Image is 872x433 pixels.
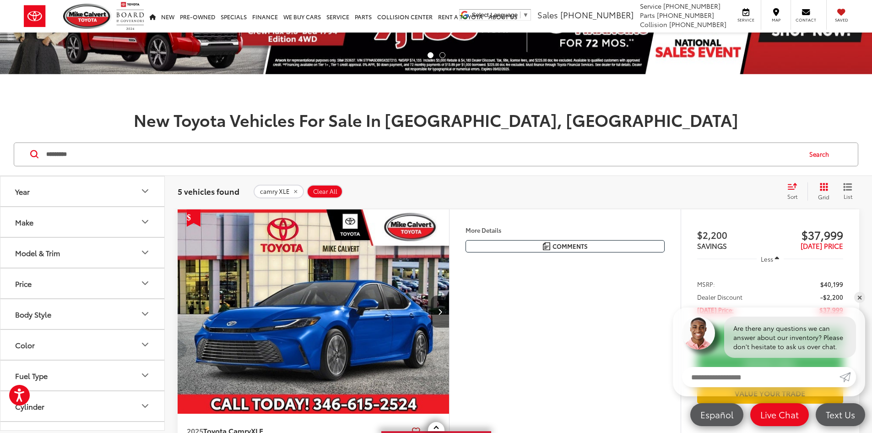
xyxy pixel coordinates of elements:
img: Mike Calvert Toyota [63,4,112,29]
button: List View [836,182,859,201]
button: Grid View [807,182,836,201]
div: Fuel Type [15,371,48,380]
span: Collision [640,20,667,29]
button: Comments [466,240,665,252]
span: $2,200 [697,228,770,241]
span: Live Chat [756,409,803,420]
div: Cylinder [140,400,151,411]
div: Color [15,340,35,349]
span: [DATE] PRICE [801,241,843,251]
span: $37,999 [770,228,843,241]
span: Parts [640,11,655,20]
span: Contact [796,17,816,23]
button: MakeMake [0,207,165,237]
button: Fuel TypeFuel Type [0,361,165,390]
span: Sort [787,192,797,200]
span: Comments [552,242,588,251]
button: CylinderCylinder [0,391,165,421]
span: [PHONE_NUMBER] [663,1,720,11]
div: Color [140,339,151,350]
span: Saved [831,17,851,23]
div: Price [15,279,32,288]
button: Search [801,143,842,166]
div: Year [140,186,151,197]
span: Get Price Drop Alert [187,209,200,227]
a: Español [690,403,743,426]
span: Less [761,255,773,263]
span: Español [696,409,738,420]
a: Text Us [816,403,865,426]
span: Clear All [313,188,337,195]
span: Sales [537,9,558,21]
div: Body Style [140,308,151,319]
div: Make [140,216,151,227]
span: [PHONE_NUMBER] [657,11,714,20]
img: Comments [543,242,550,250]
button: Body StyleBody Style [0,299,165,329]
span: 5 vehicles found [178,186,239,197]
div: Year [15,187,30,196]
span: -$2,200 [820,292,843,301]
div: Are there any questions we can answer about our inventory? Please don't hesitate to ask us over c... [724,317,856,358]
img: Agent profile photo [682,317,715,350]
a: 2025 Toyota Camry XLE2025 Toyota Camry XLE2025 Toyota Camry XLE2025 Toyota Camry XLE [177,209,450,414]
span: SAVINGS [697,241,727,251]
span: Text Us [821,409,860,420]
div: Price [140,278,151,289]
div: 2025 Toyota Camry XLE 0 [177,209,450,414]
span: List [843,192,852,200]
button: Next image [431,296,449,328]
span: Service [640,1,661,11]
span: [DATE] Price: [697,305,734,314]
span: [PHONE_NUMBER] [669,20,726,29]
button: PricePrice [0,269,165,298]
a: Submit [840,367,856,387]
div: Body Style [15,310,51,318]
input: Enter your message [682,367,840,387]
a: Live Chat [750,403,809,426]
button: Less [757,251,784,267]
div: Model & Trim [15,248,60,257]
div: Cylinder [15,402,44,411]
div: Model & Trim [140,247,151,258]
button: ColorColor [0,330,165,360]
div: Make [15,218,33,226]
span: Service [736,17,756,23]
img: 2025 Toyota Camry XLE [177,209,450,414]
button: Model & TrimModel & Trim [0,238,165,268]
span: Map [766,17,786,23]
span: [PHONE_NUMBER] [560,9,634,21]
h4: More Details [466,227,665,233]
button: YearYear [0,176,165,206]
div: Fuel Type [140,370,151,381]
span: MSRP: [697,280,715,289]
span: Dealer Discount [697,292,742,301]
span: Grid [818,193,829,201]
span: ▼ [523,11,529,18]
button: Clear All [307,185,343,198]
span: $40,199 [820,280,843,289]
input: Search by Make, Model, or Keyword [45,143,801,165]
button: remove camry%20XLE [254,185,304,198]
button: Select sort value [783,182,807,201]
span: $37,999 [819,305,843,314]
span: camry XLE [260,188,290,195]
